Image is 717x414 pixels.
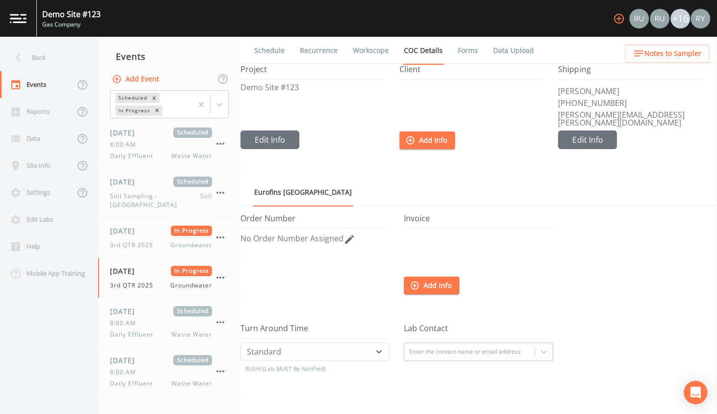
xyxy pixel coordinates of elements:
[110,330,159,339] span: Daily Effluent
[110,319,142,328] span: 8:00 AM
[110,70,163,88] button: Add Event
[629,9,649,28] img: a5c06d64ce99e847b6841ccd0307af82
[399,131,455,150] button: Add Info
[253,179,353,207] a: Eurofins [GEOGRAPHIC_DATA]
[240,83,385,91] p: Demo Site #123
[629,9,649,28] div: Russell Schindler
[402,37,444,65] a: COC Details
[110,281,159,290] span: 3rd QTR 2025
[644,48,701,60] span: Notes to Sampler
[240,65,385,79] h5: Project
[558,111,702,127] p: [PERSON_NAME][EMAIL_ADDRESS][PERSON_NAME][DOMAIN_NAME]
[263,365,326,372] span: (Lab MUST Be Notified)
[649,9,670,28] div: Russell Schindler
[98,298,240,347] a: [DATE]Scheduled8:00 AMDaily EffluentWaste Water
[115,93,149,103] div: Scheduled
[670,9,690,28] div: +16
[404,324,553,338] h5: Lab Contact
[171,266,212,276] span: In Progress
[171,379,212,388] span: Waste Water
[98,347,240,396] a: [DATE]Scheduled8:00 AMDaily EffluentWaste Water
[98,120,240,169] a: [DATE]Scheduled8:00 AMDaily EffluentWaste Water
[98,258,240,298] a: [DATE]In Progress3rd QTR 2025Groundwater
[171,226,212,236] span: In Progress
[200,192,212,209] span: Soil
[240,214,389,229] h5: Order Number
[152,105,162,116] div: Remove In Progress
[42,8,101,20] div: Demo Site #123
[558,87,702,95] p: [PERSON_NAME]
[492,37,535,64] a: Data Upload
[10,14,27,23] img: logo
[110,355,142,365] span: [DATE]
[456,37,479,64] a: Forms
[110,266,142,276] span: [DATE]
[399,65,544,79] h5: Client
[110,128,142,138] span: [DATE]
[558,65,702,79] h5: Shipping
[115,105,152,116] div: In Progress
[684,381,707,404] div: Open Intercom Messenger
[110,368,142,377] span: 8:00 AM
[404,277,459,295] button: Add Info
[110,226,142,236] span: [DATE]
[171,330,212,339] span: Waste Water
[404,214,553,229] h5: Invoice
[558,130,617,149] button: Edit Info
[98,44,240,69] div: Events
[98,169,240,218] a: [DATE]ScheduledSoil Sampling - [GEOGRAPHIC_DATA]Soil
[558,99,702,107] p: [PHONE_NUMBER]
[110,306,142,316] span: [DATE]
[171,152,212,160] span: Waste Water
[110,152,159,160] span: Daily Effluent
[690,9,710,28] img: 74011e16f3e6c44d71e932ff353bdc03
[149,93,159,103] div: Remove Scheduled
[253,37,286,64] a: Schedule
[170,281,212,290] span: Groundwater
[625,45,709,63] button: Notes to Sampler
[110,177,142,187] span: [DATE]
[245,361,390,377] h3: RUSH?
[240,233,344,244] span: No Order Number Assigned
[650,9,669,28] img: 87da16f8fb5521bff2dfdbd7bbd6e211
[173,128,212,138] span: Scheduled
[351,37,390,64] a: Workscope
[110,379,159,388] span: Daily Effluent
[173,306,212,316] span: Scheduled
[110,140,142,149] span: 8:00 AM
[98,218,240,258] a: [DATE]In Progress3rd QTR 2025Groundwater
[42,20,101,29] div: Gas Company
[173,177,212,187] span: Scheduled
[298,37,339,64] a: Recurrence
[240,324,389,338] h5: Turn Around Time
[240,130,299,149] button: Edit Info
[173,355,212,365] span: Scheduled
[170,241,212,250] span: Groundwater
[110,241,159,250] span: 3rd QTR 2025
[110,192,200,209] span: Soil Sampling - [GEOGRAPHIC_DATA]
